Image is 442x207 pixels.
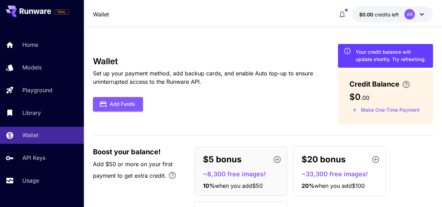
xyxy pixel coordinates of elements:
[404,9,415,20] div: AR
[203,169,284,179] p: ~8,300 free images!
[93,57,316,66] h3: Wallet
[314,182,365,189] span: when you add $100
[349,79,399,89] span: Credit Balance
[355,48,427,63] div: Your credit balance will update shortly. Try refreshing.
[93,147,161,157] span: Boost your balance!
[93,10,109,19] a: Wallet
[302,182,314,189] span: 20 %
[165,168,179,182] button: Bonus applies only to your first payment, up to 30% on the first $1,000.
[22,63,42,72] p: Models
[352,6,433,22] button: $0.00AR
[349,105,422,116] button: Make a one-time, non-recurring payment
[203,182,215,189] span: 10 %
[359,12,374,17] span: $0.00
[22,131,38,139] p: Wallet
[374,12,399,17] span: credits left
[93,97,143,111] button: Add Funds
[203,153,241,166] p: $5 bonus
[54,9,69,15] span: TRIAL
[302,153,346,166] p: $20 bonus
[22,40,38,49] p: Home
[93,161,173,179] span: Add $50 or more on your first payment to get extra credit.
[93,69,316,86] p: Set up your payment method, add backup cards, and enable Auto top-up to ensure uninterrupted acce...
[22,86,52,94] p: Playground
[215,182,263,189] span: when you add $50
[360,94,369,101] span: . 00
[349,92,360,102] span: $0
[302,169,383,179] p: ~33,300 free images!
[22,176,39,185] p: Usage
[22,109,41,117] p: Library
[54,8,69,16] span: Add your payment card to enable full platform functionality.
[399,80,413,89] button: Enter your card details and choose an Auto top-up amount to avoid service interruptions. We'll au...
[22,154,45,162] p: API Keys
[359,11,399,18] div: $0.00
[93,10,109,19] nav: breadcrumb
